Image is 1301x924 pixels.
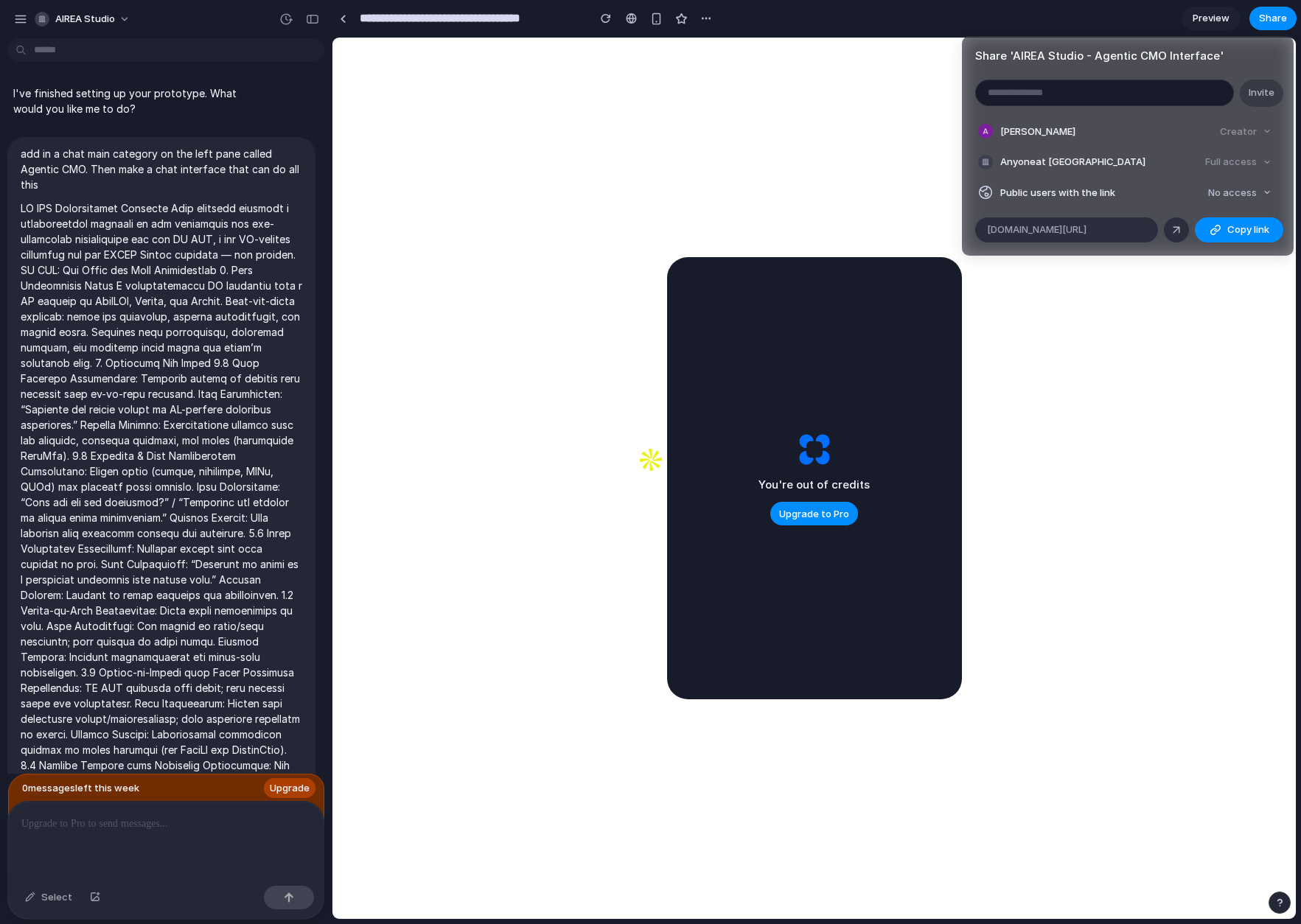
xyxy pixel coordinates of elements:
span: Copy link [1227,223,1269,237]
span: [DOMAIN_NAME][URL] [987,223,1087,237]
button: No access [1202,183,1277,203]
button: Copy link [1195,217,1283,242]
h4: Share ' AIREA Studio - Agentic CMO Interface ' [975,48,1280,65]
div: [DOMAIN_NAME][URL] [975,217,1158,242]
span: Anyone at [GEOGRAPHIC_DATA] [1000,155,1145,169]
span: [PERSON_NAME] [1000,125,1075,139]
span: No access [1208,186,1257,200]
span: Public users with the link [1000,186,1115,200]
